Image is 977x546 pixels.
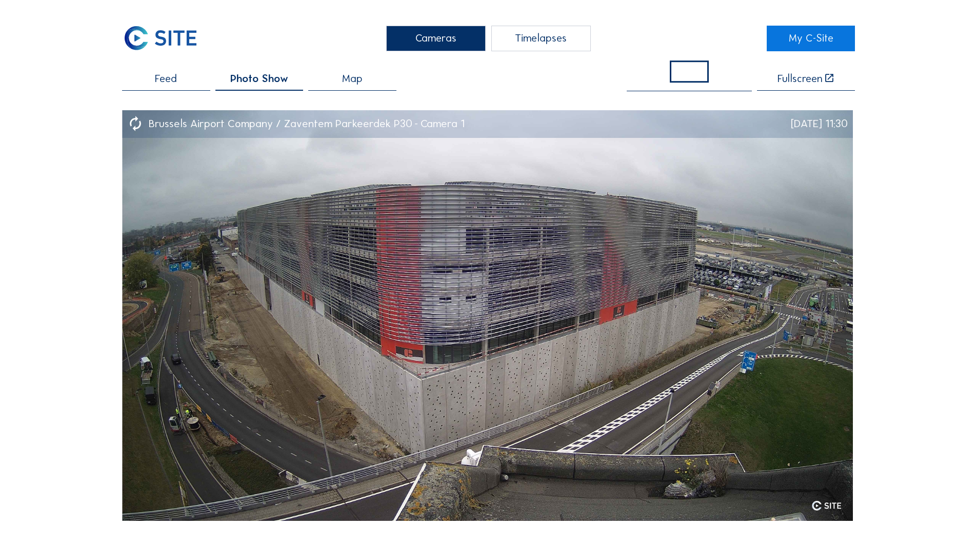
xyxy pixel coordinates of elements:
span: Map [342,73,363,84]
a: C-SITE Logo [122,26,210,51]
img: Image [122,110,853,521]
a: My C-Site [767,26,854,51]
span: Feed [155,73,177,84]
img: C-SITE Logo [122,26,199,51]
div: Cameras [386,26,486,51]
div: Brussels Airport Company / Zaventem Parkeerdek P30 [149,118,421,129]
div: Camera 1 [421,118,465,129]
a: Brussels Airport Company / Zaventem Parkeerdek P30Camera 1[DATE] 11:30Imagelogo [122,110,853,521]
div: [DATE] 11:30 [791,118,848,129]
div: Timelapses [491,26,591,51]
span: Photo Show [230,73,288,84]
div: Fullscreen [777,73,823,84]
img: logo [812,501,841,511]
